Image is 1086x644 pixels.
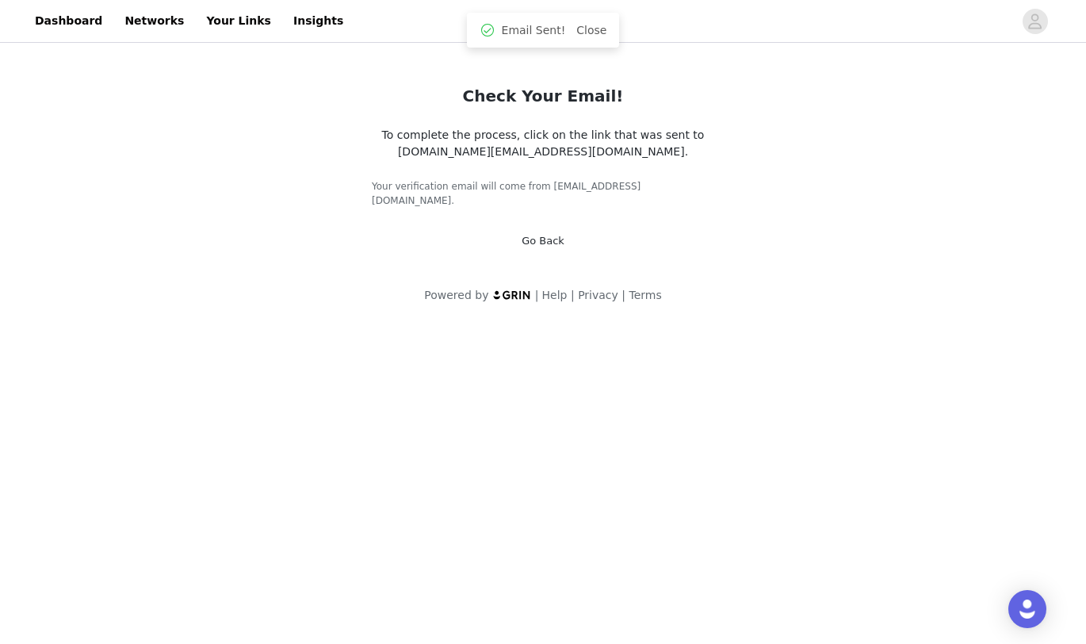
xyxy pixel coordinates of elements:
[522,235,564,247] a: Go Back
[502,22,566,39] span: Email Sent!
[542,289,568,301] a: Help
[578,289,618,301] a: Privacy
[25,3,112,39] a: Dashboard
[463,84,624,108] h2: Check Your Email!
[284,3,353,39] a: Insights
[492,289,532,300] img: logo
[197,3,281,39] a: Your Links
[576,24,606,36] a: Close
[1008,590,1046,628] div: Open Intercom Messenger
[535,289,539,301] span: |
[1027,9,1042,34] div: avatar
[629,289,661,301] a: Terms
[382,128,705,158] span: To complete the process, click on the link that was sent to [DOMAIN_NAME][EMAIL_ADDRESS][DOMAIN_N...
[424,289,488,301] span: Powered by
[571,289,575,301] span: |
[621,289,625,301] span: |
[115,3,193,39] a: Networks
[372,179,714,208] h5: Your verification email will come from [EMAIL_ADDRESS][DOMAIN_NAME].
